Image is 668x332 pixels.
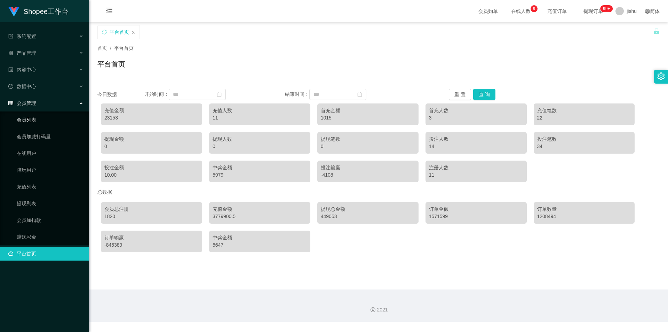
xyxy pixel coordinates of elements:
div: 2021 [95,306,662,314]
i: 图标: global [645,9,650,14]
i: 图标: profile [8,67,13,72]
div: 3779900.5 [213,213,307,220]
span: 首页 [97,45,107,51]
div: 11 [429,171,523,179]
a: 赠送彩金 [17,230,83,244]
span: / [110,45,111,51]
i: 图标: setting [657,72,665,80]
i: 图标: copyright [371,307,375,312]
div: 1208494 [537,213,631,220]
span: 数据中心 [8,84,36,89]
div: 投注输赢 [321,164,415,171]
div: 5979 [213,171,307,179]
div: -4108 [321,171,415,179]
div: -845389 [104,241,199,249]
img: logo.9652507e.png [8,7,19,17]
span: 开始时间： [144,91,169,97]
div: 会员总注册 [104,206,199,213]
a: 会员列表 [17,113,83,127]
button: 重 置 [449,89,471,100]
div: 22 [537,114,631,122]
div: 投注人数 [429,136,523,143]
span: 会员管理 [8,100,36,106]
div: 中奖金额 [213,164,307,171]
div: 1015 [321,114,415,122]
div: 提现人数 [213,136,307,143]
div: 449053 [321,213,415,220]
div: 10.00 [104,171,199,179]
i: 图标: calendar [217,92,222,97]
div: 平台首页 [110,25,129,39]
div: 注册人数 [429,164,523,171]
div: 充值人数 [213,107,307,114]
span: 内容中心 [8,67,36,72]
i: 图标: check-circle-o [8,84,13,89]
div: 14 [429,143,523,150]
div: 1820 [104,213,199,220]
i: 图标: unlock [653,28,660,34]
div: 0 [213,143,307,150]
div: 提现笔数 [321,136,415,143]
p: 9 [533,5,535,12]
a: 会员加减打码量 [17,130,83,144]
div: 充值金额 [104,107,199,114]
i: 图标: calendar [357,92,362,97]
div: 订单输赢 [104,234,199,241]
div: 投注笔数 [537,136,631,143]
div: 0 [321,143,415,150]
i: 图标: form [8,34,13,39]
div: 首充人数 [429,107,523,114]
span: 充值订单 [544,9,570,14]
a: Shopee工作台 [8,8,69,14]
div: 订单金额 [429,206,523,213]
div: 首充金额 [321,107,415,114]
a: 在线用户 [17,146,83,160]
div: 5647 [213,241,307,249]
h1: Shopee工作台 [24,0,69,23]
div: 34 [537,143,631,150]
div: 3 [429,114,523,122]
a: 会员加扣款 [17,213,83,227]
span: 在线人数 [508,9,534,14]
button: 查 询 [473,89,495,100]
h1: 平台首页 [97,59,125,69]
a: 充值列表 [17,180,83,194]
sup: 231 [600,5,613,12]
div: 1571599 [429,213,523,220]
span: 提现订单 [580,9,606,14]
div: 11 [213,114,307,122]
div: 提现总金额 [321,206,415,213]
div: 0 [104,143,199,150]
i: 图标: appstore-o [8,51,13,55]
div: 充值金额 [213,206,307,213]
div: 总数据 [97,186,660,199]
span: 结束时间： [285,91,309,97]
div: 中奖金额 [213,234,307,241]
i: 图标: sync [102,30,107,34]
span: 系统配置 [8,33,36,39]
i: 图标: table [8,101,13,106]
span: 平台首页 [114,45,134,51]
span: 产品管理 [8,50,36,56]
a: 图标: dashboard平台首页 [8,247,83,261]
div: 今日数据 [97,91,144,98]
sup: 9 [531,5,538,12]
i: 图标: close [131,30,135,34]
div: 提现金额 [104,136,199,143]
div: 投注金额 [104,164,199,171]
a: 陪玩用户 [17,163,83,177]
a: 提现列表 [17,196,83,210]
div: 订单数量 [537,206,631,213]
div: 23153 [104,114,199,122]
div: 充值笔数 [537,107,631,114]
i: 图标: menu-fold [97,0,121,23]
